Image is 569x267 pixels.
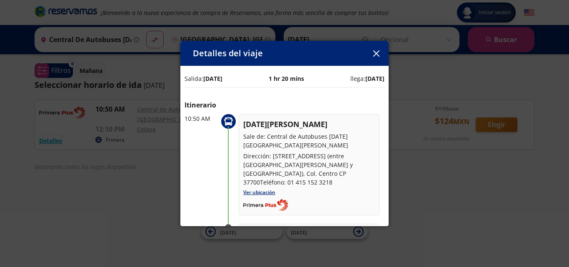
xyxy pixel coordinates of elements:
p: Sale de: Central de Autobuses [DATE][GEOGRAPHIC_DATA][PERSON_NAME] [243,132,375,150]
p: Dirección: [STREET_ADDRESS] (entre [GEOGRAPHIC_DATA][PERSON_NAME] y [GEOGRAPHIC_DATA]), Col. Cent... [243,152,375,187]
p: 12:10 PM [185,224,218,232]
p: Itinerario [185,100,384,110]
img: Completo_color__1_.png [243,199,288,211]
p: Detalles del viaje [193,47,263,60]
p: Salida: [185,74,222,83]
a: Ver ubicación [243,189,275,196]
p: 10:50 AM [185,114,218,123]
b: [DATE] [203,75,222,82]
p: 1 hr 20 mins [269,74,304,83]
p: [DATE][PERSON_NAME] [243,119,375,130]
p: llega: [350,74,384,83]
b: [DATE] [365,75,384,82]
